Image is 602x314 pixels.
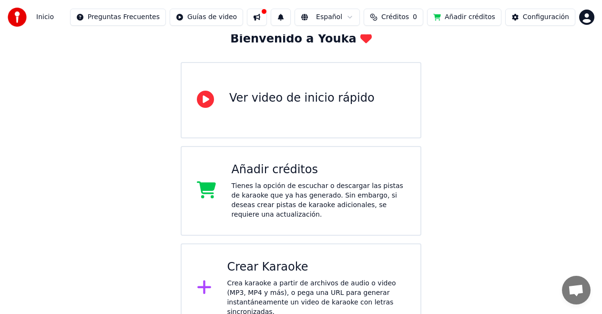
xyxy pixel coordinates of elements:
button: Configuración [505,9,575,26]
div: Tienes la opción de escuchar o descargar las pistas de karaoke que ya has generado. Sin embargo, ... [231,181,405,220]
span: Créditos [381,12,409,22]
div: Configuración [523,12,569,22]
div: Ver video de inicio rápido [229,91,375,106]
button: Créditos0 [364,9,423,26]
button: Guías de video [170,9,243,26]
button: Preguntas Frecuentes [70,9,166,26]
div: Añadir créditos [231,162,405,178]
div: Chat abierto [562,276,591,304]
div: Bienvenido a Youka [230,31,372,47]
span: Inicio [36,12,54,22]
span: 0 [413,12,417,22]
nav: breadcrumb [36,12,54,22]
img: youka [8,8,27,27]
button: Añadir créditos [427,9,501,26]
div: Crear Karaoke [227,260,405,275]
